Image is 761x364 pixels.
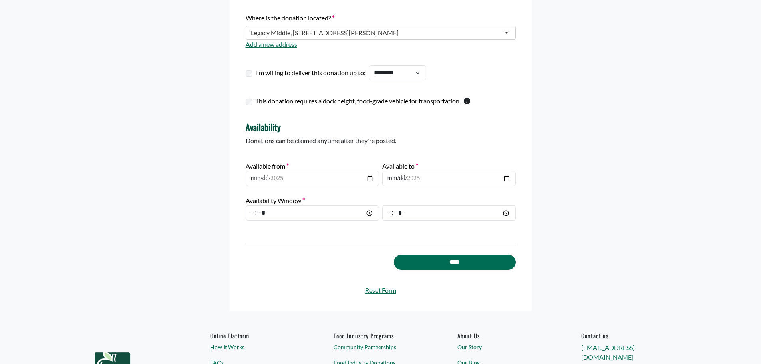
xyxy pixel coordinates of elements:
[246,286,516,295] a: Reset Form
[246,122,516,132] h4: Availability
[255,96,461,106] label: This donation requires a dock height, food-grade vehicle for transportation.
[246,196,305,205] label: Availability Window
[334,343,427,351] a: Community Partnerships
[251,29,399,37] div: Legacy Middle, [STREET_ADDRESS][PERSON_NAME]
[334,332,427,339] h6: Food Industry Programs
[255,68,366,78] label: I'm willing to deliver this donation up to:
[246,13,334,23] label: Where is the donation located?
[457,332,551,339] a: About Us
[246,136,516,145] p: Donations can be claimed anytime after they're posted.
[581,344,635,361] a: [EMAIL_ADDRESS][DOMAIN_NAME]
[464,98,470,104] svg: This checkbox should only be used by warehouses donating more than one pallet of product.
[210,332,304,339] h6: Online Platform
[210,343,304,351] a: How It Works
[382,161,418,171] label: Available to
[246,161,289,171] label: Available from
[457,343,551,351] a: Our Story
[581,332,675,339] h6: Contact us
[246,40,297,48] a: Add a new address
